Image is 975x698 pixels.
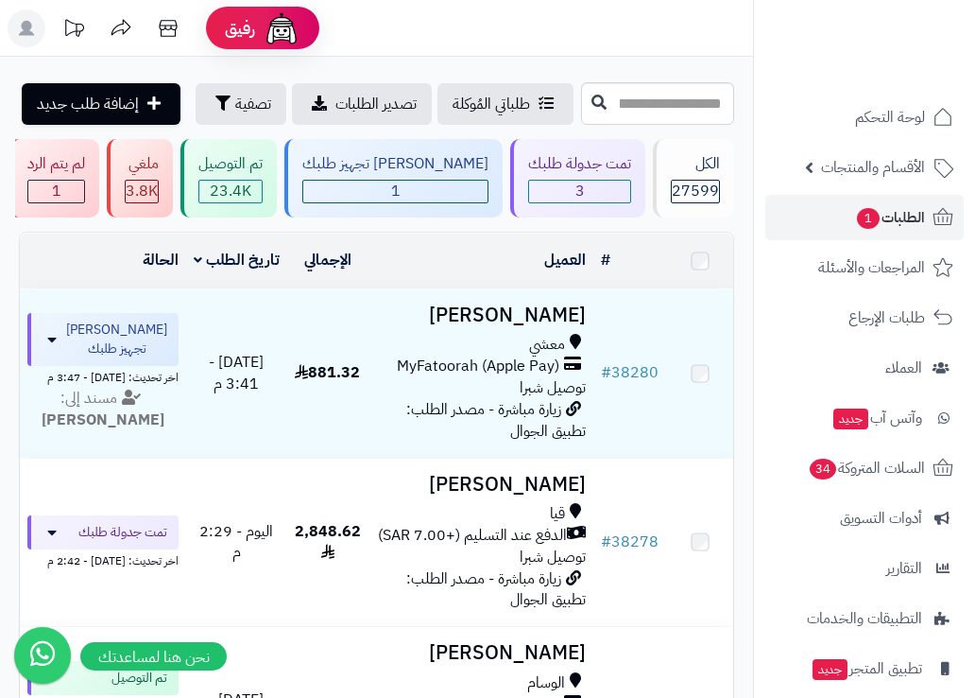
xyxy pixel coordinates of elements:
a: تطبيق المتجرجديد [765,646,964,691]
div: اخر تحديث: [DATE] - 2:42 م [27,550,179,569]
span: توصيل شبرا [520,376,586,399]
span: تم التوصيل [111,669,167,688]
div: لم يتم الرد [27,153,85,175]
div: 3832 [126,181,158,202]
span: قيا [550,503,565,525]
a: تاريخ الطلب [194,249,280,271]
span: # [601,531,611,553]
span: السلات المتروكة [808,455,925,481]
span: إضافة طلب جديد [37,93,139,115]
div: [PERSON_NAME] تجهيز طلبك [302,153,488,175]
a: التطبيقات والخدمات [765,596,964,641]
h3: [PERSON_NAME] [376,305,587,326]
span: الأقسام والمنتجات [821,154,925,181]
button: تصفية [196,83,286,125]
img: ai-face.png [263,9,300,47]
a: المراجعات والأسئلة [765,245,964,290]
span: رفيق [225,17,255,40]
span: تصفية [235,93,271,115]
a: الكل27599 [649,139,738,218]
span: [DATE] - 3:41 م [209,351,264,395]
span: زيارة مباشرة - مصدر الطلب: تطبيق الجوال [406,398,586,443]
span: توصيل شبرا [520,546,586,568]
span: MyFatoorah (Apple Pay) [397,356,559,377]
span: التطبيقات والخدمات [807,605,922,632]
a: العميل [544,249,586,271]
a: الطلبات1 [765,195,964,240]
a: تصدير الطلبات [292,83,432,125]
img: logo-2.png [847,46,957,86]
span: طلبات الإرجاع [848,305,925,331]
div: تم التوصيل [198,153,263,175]
strong: [PERSON_NAME] [42,409,164,431]
span: تصدير الطلبات [335,93,417,115]
span: 1 [303,181,487,202]
span: 1 [857,208,880,229]
span: جديد [812,659,847,680]
div: اخر تحديث: [DATE] - 3:47 م [27,366,179,386]
div: مسند إلى: [13,388,193,431]
span: أدوات التسويق [840,505,922,532]
span: جديد [833,409,868,429]
span: الدفع عند التسليم (+7.00 SAR) [378,525,567,547]
span: تطبيق المتجر [811,655,922,682]
span: تمت جدولة طلبك [78,523,167,542]
a: #38280 [601,361,659,384]
span: التقارير [886,555,922,582]
span: 27599 [672,181,719,202]
span: الطلبات [855,204,925,231]
a: # [601,249,610,271]
span: 1 [28,181,84,202]
a: وآتس آبجديد [765,395,964,441]
a: لوحة التحكم [765,95,964,140]
a: تحديثات المنصة [50,9,97,52]
span: المراجعات والأسئلة [818,254,925,281]
span: 34 [810,459,836,480]
a: تم التوصيل 23.4K [177,139,281,218]
a: إضافة طلب جديد [22,83,180,125]
span: الوسام [527,672,565,694]
div: 23385 [199,181,262,202]
div: تمت جدولة طلبك [528,153,631,175]
a: تمت جدولة طلبك 3 [506,139,649,218]
a: #38278 [601,531,659,553]
div: الكل [671,153,720,175]
a: طلباتي المُوكلة [437,83,573,125]
a: لم يتم الرد 1 [6,139,103,218]
a: الإجمالي [304,249,351,271]
span: وآتس آب [831,405,922,431]
span: معشي [529,334,565,356]
span: 2,848.62 [295,520,361,565]
a: أدوات التسويق [765,496,964,541]
span: زيارة مباشرة - مصدر الطلب: تطبيق الجوال [406,567,586,612]
a: السلات المتروكة34 [765,445,964,491]
span: 3 [529,181,630,202]
span: اليوم - 2:29 م [199,520,273,565]
span: لوحة التحكم [855,104,925,131]
span: [PERSON_NAME] تجهيز طلبك [66,321,167,358]
span: طلباتي المُوكلة [453,93,530,115]
span: # [601,361,611,384]
span: 881.32 [295,361,360,384]
a: ملغي 3.8K [103,139,177,218]
h3: [PERSON_NAME] [376,642,587,664]
a: الحالة [143,249,179,271]
h3: [PERSON_NAME] [376,474,587,496]
span: العملاء [885,355,922,381]
span: 3.8K [126,181,158,202]
a: طلبات الإرجاع [765,295,964,340]
a: التقارير [765,546,964,591]
div: ملغي [125,153,159,175]
a: العملاء [765,345,964,391]
a: [PERSON_NAME] تجهيز طلبك 1 [281,139,506,218]
span: 23.4K [199,181,262,202]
